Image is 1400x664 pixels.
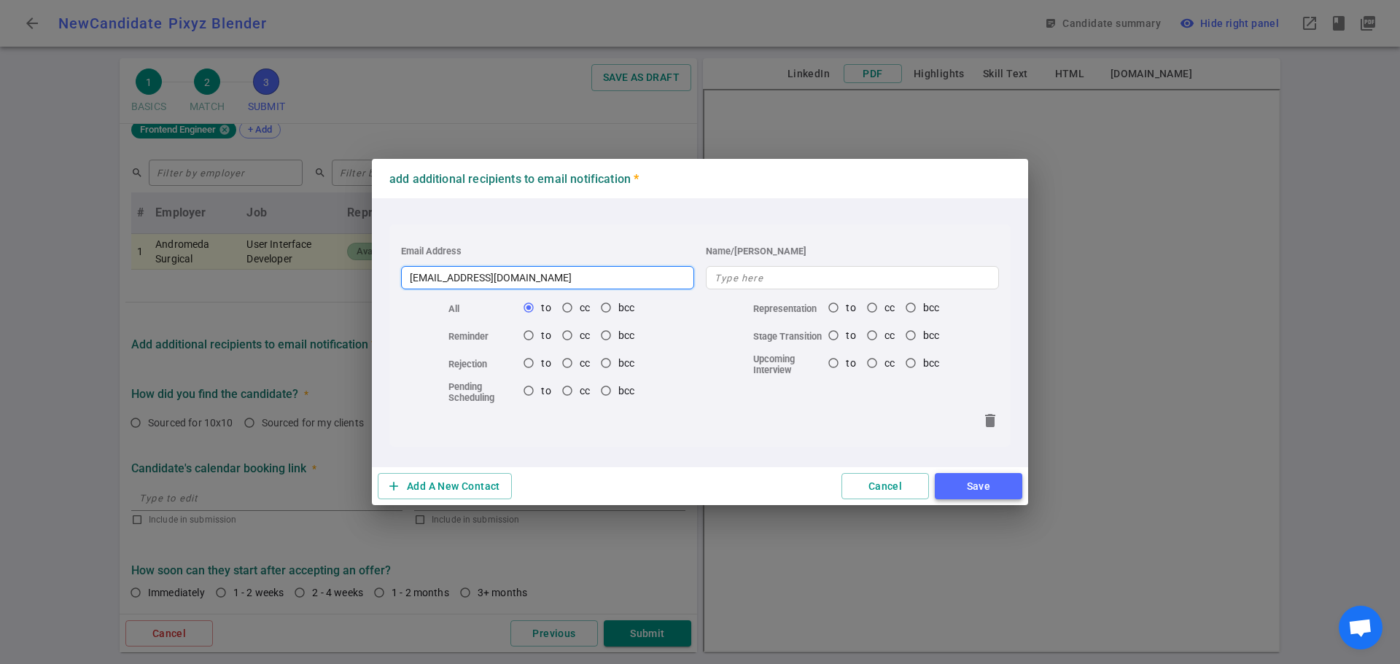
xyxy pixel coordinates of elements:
[448,303,518,314] h3: All
[541,385,551,397] span: to
[753,354,823,375] h3: Upcoming interview
[706,266,999,289] input: Type here
[935,473,1022,500] button: Save
[401,266,694,289] input: Type here
[541,357,551,369] span: to
[580,385,590,397] span: cc
[618,385,634,397] span: bcc
[884,302,895,313] span: cc
[580,329,590,341] span: cc
[618,329,634,341] span: bcc
[580,302,590,313] span: cc
[389,172,639,186] strong: Add additional recipients to email notification
[541,329,551,341] span: to
[884,329,895,341] span: cc
[448,331,518,342] h3: Reminder
[923,302,939,313] span: bcc
[706,246,999,257] h3: Name/[PERSON_NAME]
[753,303,823,314] h3: Representation
[846,357,855,369] span: to
[884,357,895,369] span: cc
[618,357,634,369] span: bcc
[448,359,518,370] h3: Rejection
[923,357,939,369] span: bcc
[541,302,551,313] span: to
[386,479,401,493] i: add
[618,302,634,313] span: bcc
[580,357,590,369] span: cc
[1339,606,1382,649] div: Open chat
[378,473,512,500] button: addAdd A New Contact
[448,381,518,403] h3: Pending scheduling
[846,329,855,341] span: to
[846,302,855,313] span: to
[923,329,939,341] span: bcc
[976,406,1005,435] button: Remove contact
[401,246,462,257] h3: Email Address
[753,331,823,342] h3: Stage Transition
[981,412,999,429] i: delete
[841,473,929,500] button: Cancel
